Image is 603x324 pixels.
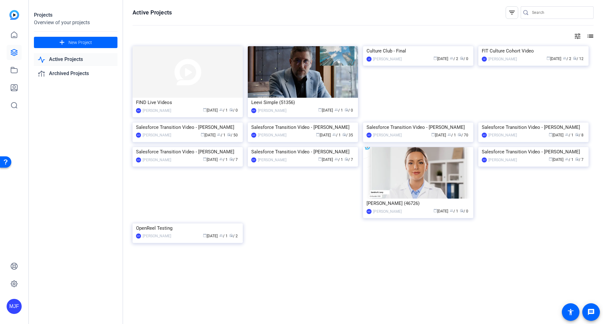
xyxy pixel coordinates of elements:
span: calendar_today [203,157,207,161]
span: / 1 [334,108,343,113]
span: / 0 [460,209,468,213]
span: / 1 [219,108,228,113]
div: LW [482,57,487,62]
div: MJF [251,133,256,138]
span: / 50 [227,133,238,137]
span: [DATE] [549,133,563,137]
span: radio [345,157,348,161]
span: / 0 [229,108,238,113]
span: group [219,157,223,161]
span: group [334,157,338,161]
span: calendar_today [201,133,204,136]
span: [DATE] [316,133,331,137]
div: MJF [482,157,487,162]
div: [PERSON_NAME] [488,157,517,163]
div: Salesforce Transition Video - [PERSON_NAME] [136,123,239,132]
h1: Active Projects [133,9,172,16]
span: calendar_today [546,56,550,60]
span: / 1 [334,157,343,162]
span: calendar_today [316,133,320,136]
span: / 8 [575,133,584,137]
span: radio [460,56,464,60]
span: / 1 [217,133,225,137]
span: [DATE] [318,157,333,162]
div: [PERSON_NAME] [143,157,171,163]
span: / 1 [565,133,573,137]
div: [PERSON_NAME] [373,132,402,138]
div: [PERSON_NAME] [488,56,517,62]
div: MJF [136,157,141,162]
div: MJF [367,209,372,214]
span: / 0 [345,108,353,113]
span: calendar_today [433,56,437,60]
div: [PERSON_NAME] [373,56,402,62]
span: / 7 [229,157,238,162]
span: [DATE] [203,108,218,113]
div: Culture Club - Final [367,46,470,56]
div: Salesforce Transition Video - [PERSON_NAME] [482,147,585,157]
span: calendar_today [318,108,322,112]
div: FIT Culture Cohort Video [482,46,585,56]
span: group [219,233,223,237]
mat-icon: filter_list [508,9,516,16]
span: / 1 [219,157,228,162]
span: radio [229,157,233,161]
span: [DATE] [203,157,218,162]
a: Archived Projects [34,67,117,80]
span: / 1 [565,157,573,162]
span: / 2 [563,57,571,61]
div: Salesforce Transition Video - [PERSON_NAME] [251,123,355,132]
div: MJF [136,133,141,138]
span: group [448,133,451,136]
div: Salesforce Transition Video - [PERSON_NAME] [136,147,239,157]
span: [DATE] [431,133,446,137]
div: [PERSON_NAME] [258,157,286,163]
a: Active Projects [34,53,117,66]
span: / 70 [458,133,468,137]
span: [DATE] [433,209,448,213]
div: LW [367,57,372,62]
span: radio [458,133,461,136]
span: New Project [68,39,92,46]
div: MJF [251,157,256,162]
span: group [450,209,454,212]
span: [DATE] [549,157,563,162]
div: [PERSON_NAME] [488,132,517,138]
div: MJF [251,108,256,113]
div: Leevi Simple (51356) [251,98,355,107]
div: Salesforce Transition Video - [PERSON_NAME] [482,123,585,132]
button: New Project [34,37,117,48]
div: MJF [136,108,141,113]
div: Salesforce Transition Video - [PERSON_NAME] [367,123,470,132]
div: [PERSON_NAME] [143,107,171,114]
div: Projects [34,11,117,19]
mat-icon: message [587,308,595,316]
span: group [563,56,567,60]
span: radio [229,108,233,112]
span: / 7 [345,157,353,162]
span: / 1 [448,133,456,137]
span: group [334,108,338,112]
span: [DATE] [546,57,561,61]
span: group [565,157,569,161]
span: / 1 [450,209,458,213]
span: group [332,133,336,136]
span: / 0 [460,57,468,61]
div: [PERSON_NAME] [143,132,171,138]
span: [DATE] [201,133,215,137]
div: [PERSON_NAME] [373,208,402,215]
span: calendar_today [431,133,435,136]
span: calendar_today [203,108,207,112]
span: calendar_today [549,157,552,161]
span: radio [575,157,579,161]
div: MJF [7,299,22,314]
span: radio [227,133,231,136]
div: [PERSON_NAME] [258,107,286,114]
mat-icon: list [586,32,594,40]
input: Search [532,9,589,16]
div: Overview of your projects [34,19,117,26]
div: MJF [136,233,141,239]
span: [DATE] [433,57,448,61]
span: calendar_today [203,233,207,237]
span: [DATE] [318,108,333,113]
